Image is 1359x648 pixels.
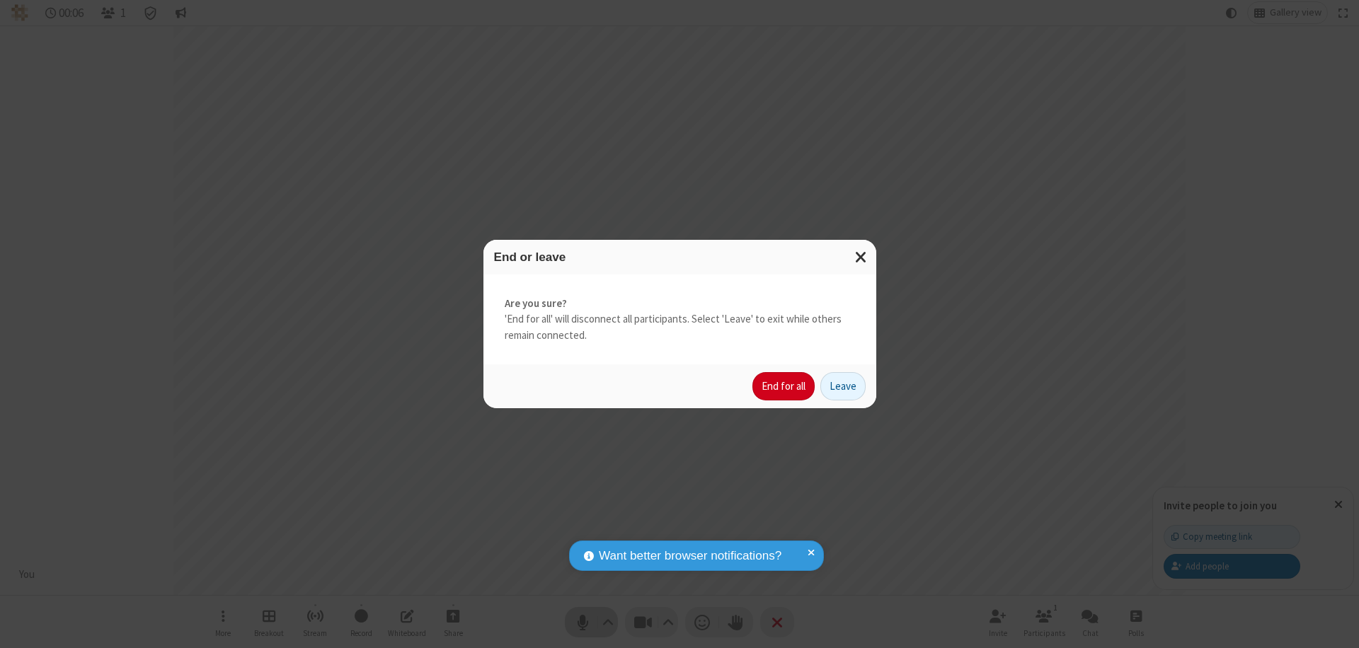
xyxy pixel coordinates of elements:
h3: End or leave [494,250,866,264]
button: Leave [820,372,866,400]
span: Want better browser notifications? [599,547,781,565]
strong: Are you sure? [505,296,855,312]
button: Close modal [847,240,876,274]
button: End for all [752,372,815,400]
div: 'End for all' will disconnect all participants. Select 'Leave' to exit while others remain connec... [483,274,876,365]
